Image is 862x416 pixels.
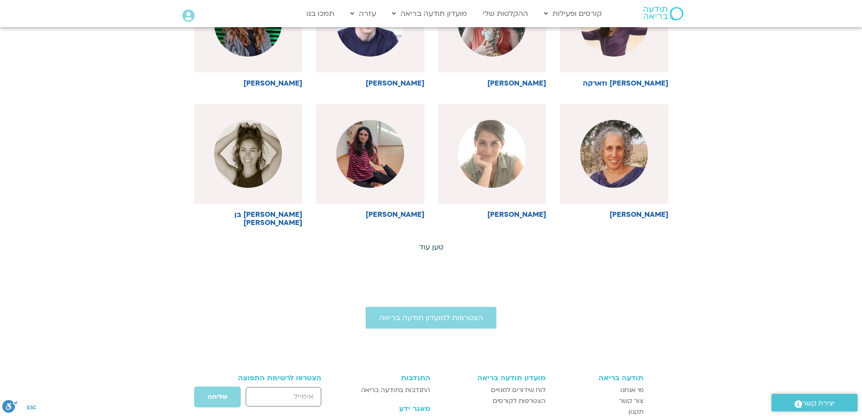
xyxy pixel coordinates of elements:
h6: [PERSON_NAME] [438,210,547,219]
a: [PERSON_NAME] [438,104,547,219]
h3: מועדון תודעה בריאה [439,374,546,382]
h3: התנדבות [346,374,430,382]
h6: [PERSON_NAME] בן [PERSON_NAME] [194,210,303,227]
img: %D7%A1%D7%94%D7%A8-%D7%A1%D7%9C%D7%99%D7%9E%D7%99-%D7%9B%D7%94%D7%9F-%D7%97%D7%93%D7%A9-e17139493... [336,120,404,188]
a: מועדון תודעה בריאה [387,5,471,22]
a: הצטרפות למועדון תודעה בריאה [366,307,496,329]
span: שליחה [208,393,227,401]
img: %D7%A9%D7%92%D7%99%D7%AA-%D7%A8%D7%95%D7%A1%D7%95-%D7%99%D7%A6%D7%97%D7%A7%D7%99-%D7%A2%D7%9E%D7%... [580,120,648,188]
img: %D7%A9%D7%A8%D7%95%D7%9F-%D7%9B%D7%A8%D7%9E%D7%9C.jpg [458,120,526,188]
h3: תודעה בריאה [555,374,643,382]
span: הצטרפות לקורסים [493,396,546,406]
a: הצטרפות לקורסים [439,396,546,406]
a: טען עוד [419,242,443,252]
span: צור קשר [619,396,643,406]
span: התנדבות בתודעה בריאה [361,385,430,396]
button: שליחה [194,386,241,408]
a: [PERSON_NAME] [316,104,424,219]
h6: [PERSON_NAME] [194,79,303,87]
h3: הצטרפו לרשימת התפוצה [219,374,322,382]
a: [PERSON_NAME] בן [PERSON_NAME] [194,104,303,227]
img: %D7%9E%D7%90%D7%99%D7%94-%D7%91%D7%9F-%D7%90%D7%95%D7%A8.jpg [214,120,282,188]
a: יצירת קשר [772,394,857,411]
h6: [PERSON_NAME] וזארקה [560,79,668,87]
form: טופס חדש [219,386,322,412]
img: תודעה בריאה [643,7,683,20]
a: צור קשר [555,396,643,406]
span: הצטרפות למועדון תודעה בריאה [379,314,483,322]
input: אימייל [246,387,321,406]
a: [PERSON_NAME] [560,104,668,219]
a: תמכו בנו [302,5,339,22]
a: לוח שידורים למנויים [439,385,546,396]
a: קורסים ופעילות [539,5,606,22]
h6: [PERSON_NAME] [316,79,424,87]
span: מי אנחנו [620,385,643,396]
span: לוח שידורים למנויים [491,385,546,396]
h3: מאגר ידע [346,405,430,413]
a: התנדבות בתודעה בריאה [346,385,430,396]
h6: [PERSON_NAME] [316,210,424,219]
a: מי אנחנו [555,385,643,396]
span: יצירת קשר [802,397,835,410]
a: ההקלטות שלי [478,5,533,22]
h6: [PERSON_NAME] [560,210,668,219]
h6: [PERSON_NAME] [438,79,547,87]
a: עזרה [346,5,381,22]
